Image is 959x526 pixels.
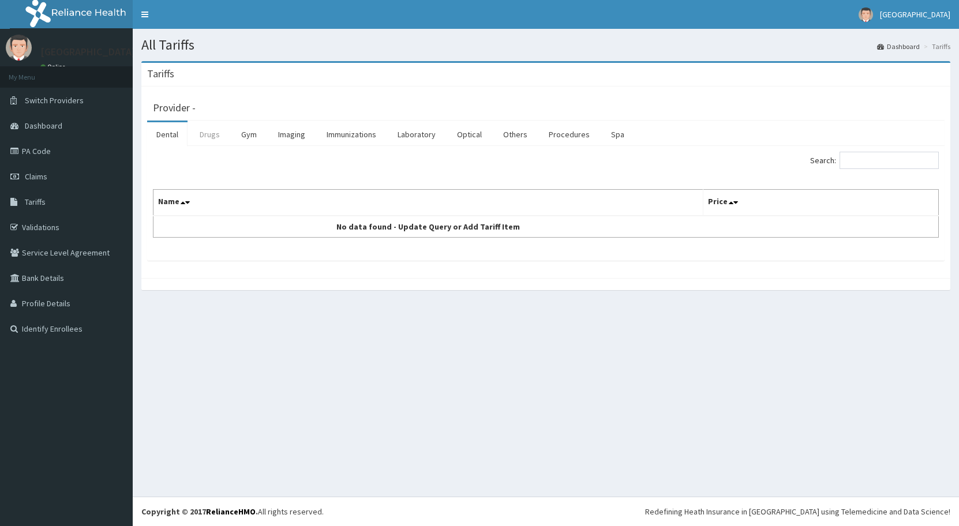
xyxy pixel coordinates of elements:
a: Gym [232,122,266,146]
a: Dashboard [877,42,920,51]
a: Spa [602,122,634,146]
input: Search: [840,152,939,169]
a: Drugs [190,122,229,146]
a: RelianceHMO [206,506,256,517]
h3: Provider - [153,103,196,113]
a: Procedures [540,122,599,146]
div: Redefining Heath Insurance in [GEOGRAPHIC_DATA] using Telemedicine and Data Science! [645,506,950,517]
a: Laboratory [388,122,445,146]
a: Imaging [269,122,314,146]
td: No data found - Update Query or Add Tariff Item [153,216,703,238]
span: Tariffs [25,197,46,207]
img: User Image [859,7,873,22]
footer: All rights reserved. [133,497,959,526]
a: Optical [448,122,491,146]
p: [GEOGRAPHIC_DATA] [40,47,136,57]
a: Immunizations [317,122,385,146]
h1: All Tariffs [141,37,950,52]
li: Tariffs [921,42,950,51]
span: Dashboard [25,121,62,131]
th: Name [153,190,703,216]
img: User Image [6,35,32,61]
span: [GEOGRAPHIC_DATA] [880,9,950,20]
a: Online [40,63,68,71]
span: Claims [25,171,47,182]
h3: Tariffs [147,69,174,79]
label: Search: [810,152,939,169]
th: Price [703,190,938,216]
span: Switch Providers [25,95,84,106]
strong: Copyright © 2017 . [141,506,258,517]
a: Dental [147,122,188,146]
a: Others [494,122,537,146]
